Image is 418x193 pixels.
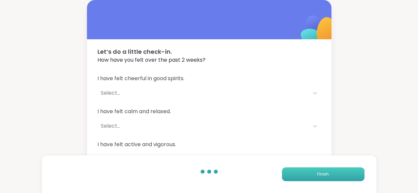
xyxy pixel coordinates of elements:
span: How have you felt over the past 2 weeks? [97,56,321,64]
span: I have felt active and vigorous. [97,141,321,148]
div: Select... [101,122,306,130]
div: Select... [101,89,306,97]
span: Finish [317,171,329,177]
span: I have felt calm and relaxed. [97,108,321,115]
button: Finish [282,167,364,181]
span: I have felt cheerful in good spirits. [97,75,321,82]
div: Select... [101,155,306,163]
span: Let’s do a little check-in. [97,47,321,56]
